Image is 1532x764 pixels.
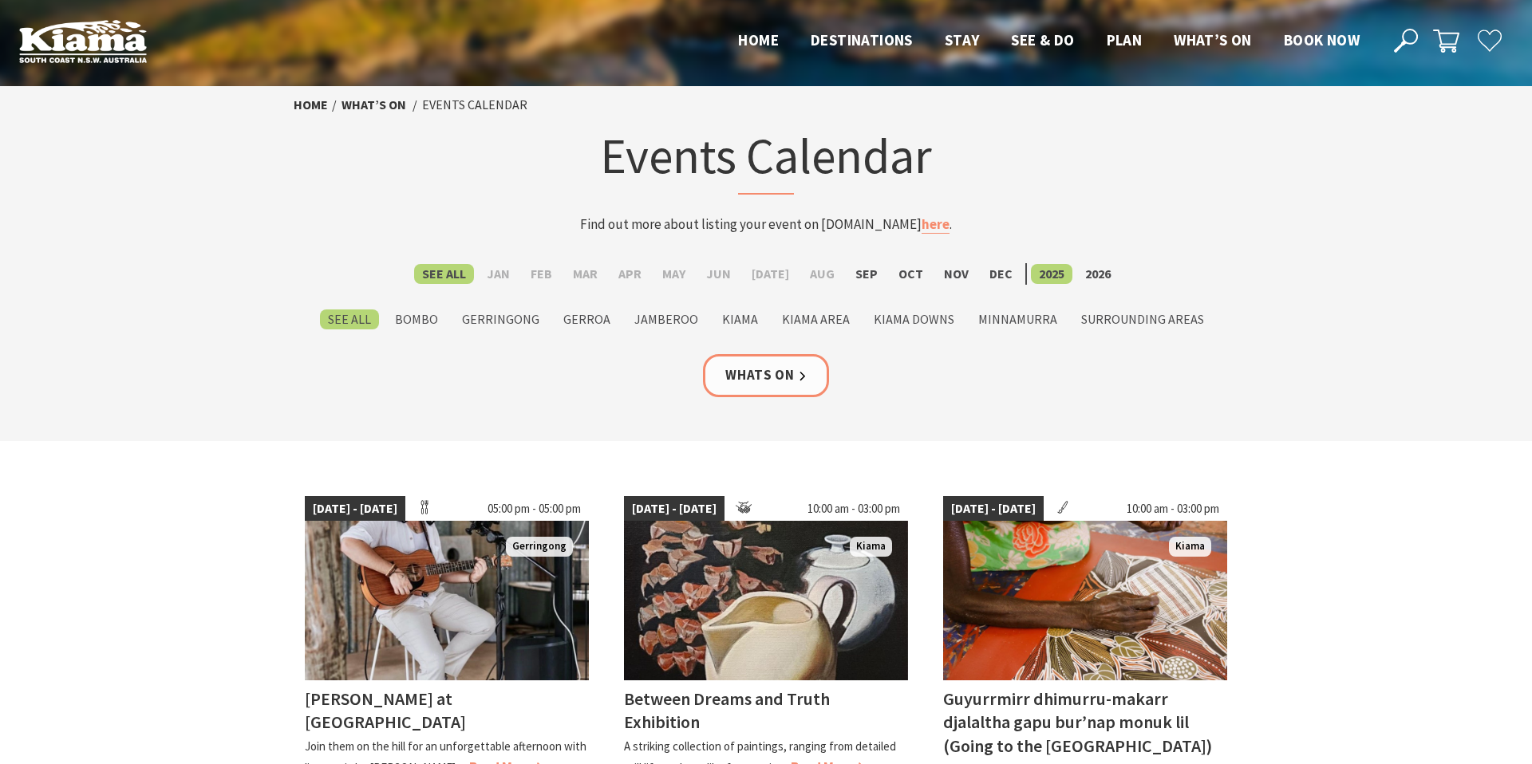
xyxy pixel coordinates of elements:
label: Gerringong [454,309,547,329]
label: Kiama Downs [866,309,962,329]
span: [DATE] - [DATE] [624,496,725,522]
label: Dec [981,264,1021,284]
label: Oct [890,264,931,284]
span: Kiama [850,537,892,557]
p: Find out more about listing your event on [DOMAIN_NAME] . [453,214,1079,235]
a: Whats On [703,354,829,396]
img: Tayvin Martins [305,521,589,680]
label: Gerroa [555,309,618,329]
span: Destinations [811,30,913,49]
a: here [922,215,950,234]
label: Kiama [714,309,766,329]
label: See All [320,309,379,329]
span: [DATE] - [DATE] [943,496,1044,522]
label: Minnamurra [970,309,1065,329]
label: Jun [698,264,739,284]
span: See & Do [1011,30,1074,49]
h1: Events Calendar [453,124,1079,195]
span: Home [738,30,779,49]
label: Jan [479,264,518,284]
label: Jamberoo [626,309,706,329]
label: See All [414,264,474,284]
label: Feb [523,264,560,284]
h4: Between Dreams and Truth Exhibition [624,687,830,733]
li: Events Calendar [422,95,527,116]
img: Kiama Logo [19,19,147,63]
span: What’s On [1174,30,1252,49]
span: Plan [1107,30,1143,49]
span: Stay [945,30,980,49]
label: Kiama Area [774,309,858,329]
span: 10:00 am - 03:00 pm [800,496,908,522]
span: 10:00 am - 03:00 pm [1119,496,1227,522]
label: Bombo [387,309,446,329]
span: Kiama [1169,537,1211,557]
span: Book now [1284,30,1360,49]
label: Mar [565,264,606,284]
h4: Guyurrmirr dhimurru-makarr djalaltha gapu bur’nap monuk lil (Going to the [GEOGRAPHIC_DATA]) [943,687,1212,756]
a: Home [294,96,328,113]
label: Aug [802,264,843,284]
label: 2026 [1077,264,1119,284]
label: Sep [847,264,886,284]
label: Apr [610,264,650,284]
label: May [654,264,693,284]
a: What’s On [342,96,406,113]
label: Surrounding Areas [1073,309,1212,329]
h4: [PERSON_NAME] at [GEOGRAPHIC_DATA] [305,687,466,733]
img: Aboriginal artist Joy Borruwa sitting on the floor painting [943,521,1227,680]
label: 2025 [1031,264,1072,284]
label: Nov [936,264,977,284]
span: Gerringong [506,537,573,557]
nav: Main Menu [722,28,1376,54]
span: 05:00 pm - 05:00 pm [480,496,589,522]
span: [DATE] - [DATE] [305,496,405,522]
label: [DATE] [744,264,797,284]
